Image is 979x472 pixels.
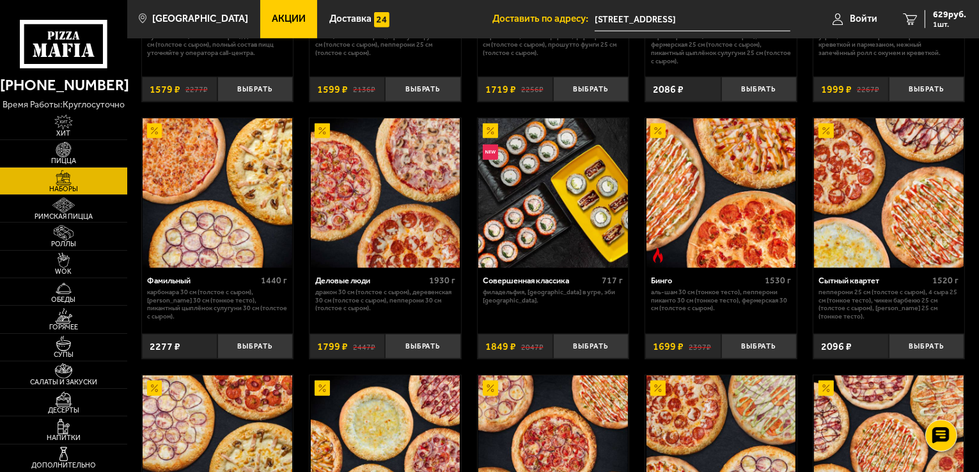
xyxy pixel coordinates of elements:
input: Ваш адрес доставки [595,8,790,31]
span: Доставка [329,14,372,24]
img: Острое блюдо [650,248,666,263]
span: 1579 ₽ [150,84,180,95]
s: 2267 ₽ [857,84,879,95]
img: Фамильный [143,118,292,268]
span: 1699 ₽ [653,342,684,352]
button: Выбрать [553,77,629,102]
img: Акционный [147,381,162,396]
p: Карбонара 30 см (толстое с сыром), [PERSON_NAME] 30 см (тонкое тесто), Пикантный цыплёнок сулугун... [147,288,287,321]
span: 1719 ₽ [485,84,516,95]
button: Выбрать [217,334,293,359]
span: Войти [850,14,877,24]
img: Акционный [818,381,834,396]
span: 1440 г [261,275,287,286]
div: Фамильный [147,276,258,285]
img: Деловые люди [311,118,460,268]
img: Акционный [483,381,498,396]
button: Выбрать [889,334,964,359]
div: Деловые люди [315,276,426,285]
p: Дракон 30 см (толстое с сыром), Деревенская 30 см (толстое с сыром), Пепперони 30 см (толстое с с... [315,288,455,313]
img: Акционный [650,123,666,139]
span: 1599 ₽ [317,84,348,95]
a: АкционныйФамильный [142,118,294,268]
button: Выбрать [217,77,293,102]
img: Акционный [147,123,162,139]
button: Выбрать [721,77,797,102]
p: Филадельфия, [GEOGRAPHIC_DATA] в угре, Эби [GEOGRAPHIC_DATA]. [483,288,623,305]
span: Доставить по адресу: [492,14,595,24]
span: 1799 ₽ [317,342,348,352]
span: 1930 г [429,275,455,286]
button: Выбрать [385,77,460,102]
button: Выбрать [553,334,629,359]
span: 1530 г [765,275,791,286]
p: Запечённый ролл с тигровой креветкой и пармезаном, Эби Калифорния, Фермерская 25 см (толстое с сы... [483,25,623,58]
a: АкционныйОстрое блюдоБинго [645,118,797,268]
span: 1520 г [933,275,959,286]
p: Запеченный [PERSON_NAME] с лососем и угрём, Запечённый ролл с тигровой креветкой и пармезаном, Не... [818,25,959,58]
img: Акционный [818,123,834,139]
span: 2096 ₽ [821,342,852,352]
img: Акционный [650,381,666,396]
s: 2397 ₽ [689,342,711,352]
s: 2256 ₽ [521,84,544,95]
a: АкционныйСытный квартет [813,118,965,268]
img: Акционный [315,381,330,396]
p: Пепперони Пиканто 25 см (тонкое тесто), Карбонара 25 см (толстое с сыром), Фермерская 25 см (толс... [651,25,791,66]
span: Акции [272,14,306,24]
img: Акционный [483,123,498,139]
span: 2277 ₽ [150,342,180,352]
span: [GEOGRAPHIC_DATA] [152,14,248,24]
button: Выбрать [385,334,460,359]
div: Сытный квартет [818,276,929,285]
p: Аль-Шам 30 см (тонкое тесто), Пепперони Пиканто 30 см (тонкое тесто), Фермерская 30 см (толстое с... [651,288,791,313]
img: Акционный [315,123,330,139]
a: АкционныйНовинкаСовершенная классика [478,118,629,268]
div: Совершенная классика [483,276,599,285]
span: 1999 ₽ [821,84,852,95]
button: Выбрать [721,334,797,359]
img: Совершенная классика [478,118,628,268]
p: [PERSON_NAME] 30 см (толстое с сыром), Лучано 30 см (толстое с сыром), Дон Томаго 30 см (толстое ... [147,25,287,58]
span: 629 руб. [933,10,966,19]
div: Бинго [651,276,762,285]
span: 1849 ₽ [485,342,516,352]
p: Пепперони 25 см (толстое с сыром), 4 сыра 25 см (тонкое тесто), Чикен Барбекю 25 см (толстое с сы... [818,288,959,321]
span: 1 шт. [933,20,966,28]
img: 15daf4d41897b9f0e9f617042186c801.svg [374,12,389,28]
span: 717 г [602,275,623,286]
s: 2136 ₽ [353,84,375,95]
a: АкционныйДеловые люди [309,118,461,268]
p: Мафия 25 см (толстое с сыром), Чикен Барбекю 25 см (толстое с сыром), Прошутто Фунги 25 см (толст... [315,25,455,58]
button: Выбрать [889,77,964,102]
s: 2447 ₽ [353,342,375,352]
s: 2277 ₽ [185,84,208,95]
span: 2086 ₽ [653,84,684,95]
img: Бинго [646,118,796,268]
s: 2047 ₽ [521,342,544,352]
img: Новинка [483,145,498,160]
img: Сытный квартет [814,118,964,268]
